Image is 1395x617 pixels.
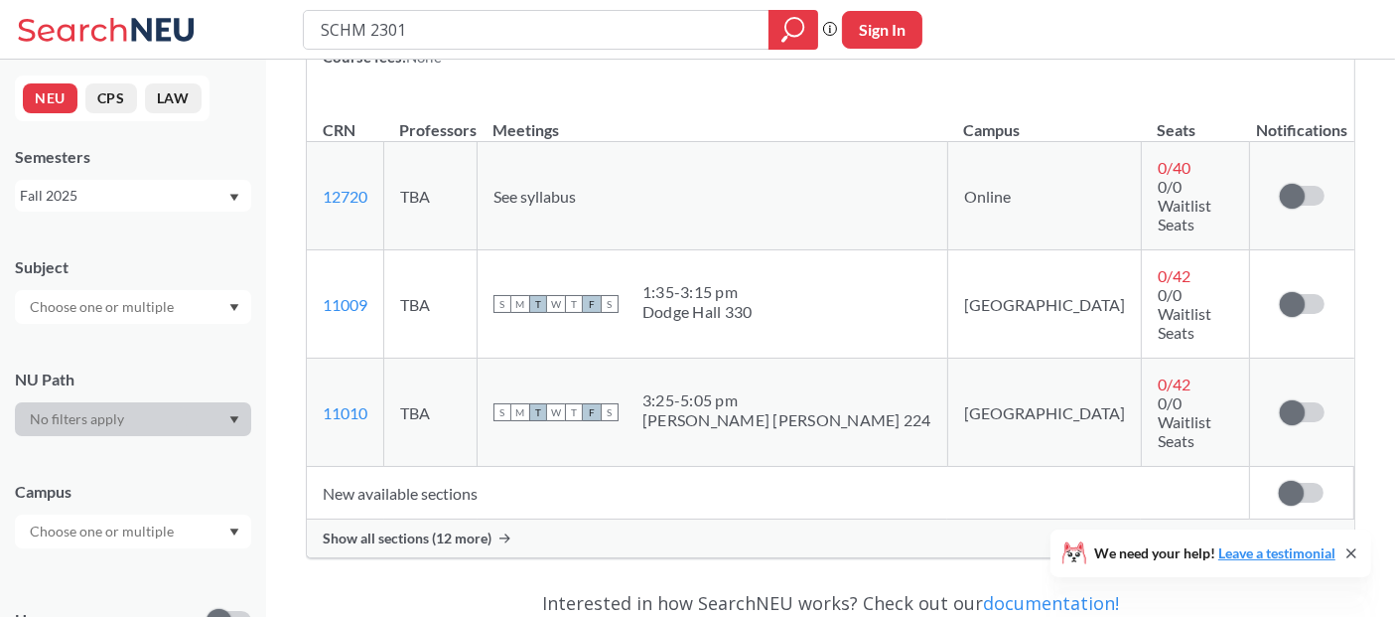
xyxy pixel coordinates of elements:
input: Choose one or multiple [20,520,187,543]
div: Dropdown arrow [15,402,251,436]
span: Show all sections (12 more) [323,530,491,547]
span: See syllabus [493,187,576,206]
button: NEU [23,83,77,113]
span: 0 / 42 [1158,266,1190,285]
a: Leave a testimonial [1218,544,1335,561]
span: T [529,403,547,421]
span: We need your help! [1094,546,1335,560]
svg: Dropdown arrow [229,529,239,537]
svg: Dropdown arrow [229,416,239,424]
div: 3:25 - 5:05 pm [642,390,931,410]
span: S [493,403,511,421]
span: 0 / 40 [1158,158,1190,177]
div: NU Path [15,369,251,390]
span: 0/0 Waitlist Seats [1158,393,1211,450]
span: W [547,295,565,313]
div: Dodge Hall 330 [642,302,753,322]
th: Campus [947,99,1141,142]
button: CPS [85,83,137,113]
span: T [529,295,547,313]
span: 0/0 Waitlist Seats [1158,177,1211,233]
th: Notifications [1249,99,1353,142]
td: TBA [384,142,478,250]
span: 0/0 Waitlist Seats [1158,285,1211,342]
span: S [601,403,619,421]
div: magnifying glass [768,10,818,50]
span: F [583,403,601,421]
div: Show all sections (12 more) [307,520,1354,557]
a: 11009 [323,295,367,314]
td: TBA [384,250,478,359]
div: Fall 2025 [20,185,227,207]
div: Fall 2025Dropdown arrow [15,180,251,212]
td: Online [947,142,1141,250]
button: Sign In [842,11,922,49]
div: Semesters [15,146,251,168]
a: 12720 [323,187,367,206]
td: TBA [384,359,478,467]
span: S [601,295,619,313]
div: Subject [15,256,251,278]
span: M [511,403,529,421]
span: S [493,295,511,313]
div: Dropdown arrow [15,515,251,548]
svg: Dropdown arrow [229,194,239,202]
div: [PERSON_NAME] [PERSON_NAME] 224 [642,410,931,430]
td: [GEOGRAPHIC_DATA] [947,359,1141,467]
input: Choose one or multiple [20,295,187,319]
th: Professors [384,99,478,142]
input: Class, professor, course number, "phrase" [319,13,755,47]
svg: magnifying glass [781,16,805,44]
td: New available sections [307,467,1249,520]
a: documentation! [983,591,1119,615]
svg: Dropdown arrow [229,304,239,312]
span: F [583,295,601,313]
a: 11010 [323,403,367,422]
div: 1:35 - 3:15 pm [642,282,753,302]
div: Dropdown arrow [15,290,251,324]
td: [GEOGRAPHIC_DATA] [947,250,1141,359]
div: Campus [15,481,251,503]
span: 0 / 42 [1158,375,1190,393]
div: CRN [323,119,355,141]
span: W [547,403,565,421]
span: T [565,295,583,313]
th: Seats [1141,99,1249,142]
span: T [565,403,583,421]
span: M [511,295,529,313]
button: LAW [145,83,202,113]
th: Meetings [478,99,948,142]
